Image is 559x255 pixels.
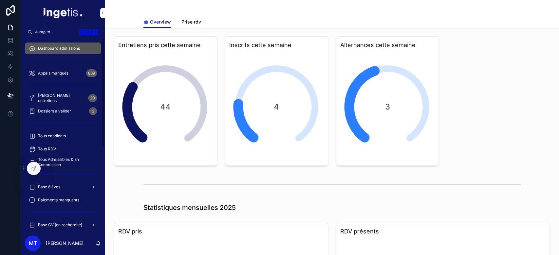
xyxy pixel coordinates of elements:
[181,19,201,25] span: Prise rdv
[46,240,84,246] p: [PERSON_NAME]
[38,46,80,51] span: Dashboard admissions
[181,16,201,29] a: Prise rdv
[38,222,82,228] span: Base CV (en recherche)
[92,29,98,35] span: K
[35,29,77,35] span: Jump to...
[25,130,101,142] a: Tous candidats
[79,29,91,35] span: Ctrl
[25,219,101,231] a: Base CV (en recherche)
[365,102,410,112] span: 3
[25,42,101,54] a: Dashboard admissions
[25,92,101,104] a: [PERSON_NAME] entretiens20
[38,146,56,152] span: Tous RDV
[88,94,97,102] div: 20
[229,41,324,50] h3: Inscrits cette semaine
[143,102,188,112] span: 44
[25,26,101,38] button: Jump to...CtrlK
[38,71,68,76] span: Appels manqués
[143,16,171,28] a: Overview
[44,8,82,18] img: App logo
[25,67,101,79] a: Appels manqués839
[25,105,101,117] a: Dossiers à valider2
[25,181,101,193] a: Base élèves
[118,41,213,50] h3: Entretiens pris cette semaine
[38,109,71,114] span: Dossiers à valider
[25,156,101,168] a: Tous Admissibles & En Commission
[38,184,60,190] span: Base élèves
[25,143,101,155] a: Tous RDV
[143,203,236,212] h1: Statistiques mensuelles 2025
[38,157,94,167] span: Tous Admissibles & En Commission
[254,102,299,112] span: 4
[89,107,97,115] div: 2
[340,41,435,50] h3: Alternances cette semaine
[340,227,546,236] h3: RDV présents
[21,38,105,231] div: scrollable content
[150,19,171,25] span: Overview
[38,197,79,203] span: Paiements manquants
[29,239,37,247] span: MT
[38,93,85,103] span: [PERSON_NAME] entretiens
[118,227,324,236] h3: RDV pris
[38,133,66,139] span: Tous candidats
[86,69,97,77] div: 839
[25,194,101,206] a: Paiements manquants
